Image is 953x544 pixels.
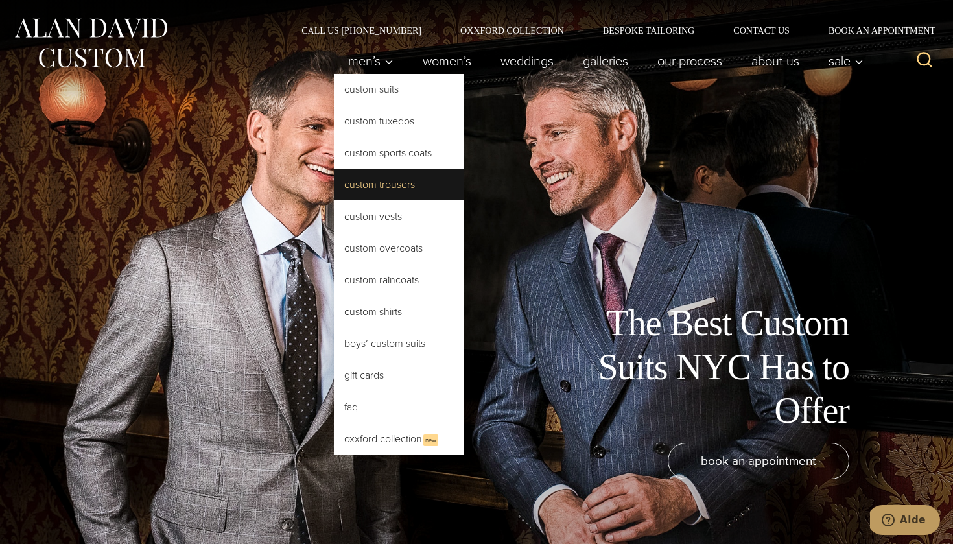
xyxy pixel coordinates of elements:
a: Call Us [PHONE_NUMBER] [282,26,441,35]
button: Child menu of Men’s [334,48,408,74]
a: Oxxford CollectionNew [334,423,464,455]
a: Boys’ Custom Suits [334,328,464,359]
button: Child menu of Sale [814,48,871,74]
a: Custom Suits [334,74,464,105]
a: About Us [737,48,814,74]
a: book an appointment [668,443,849,479]
span: New [423,434,438,446]
a: Custom Overcoats [334,233,464,264]
nav: Primary Navigation [334,48,871,74]
a: Book an Appointment [809,26,940,35]
a: Gift Cards [334,360,464,391]
span: book an appointment [701,451,816,470]
iframe: Ouvre un widget dans lequel vous pouvez chatter avec l’un de nos agents [870,505,940,538]
button: View Search Form [909,45,940,77]
h1: The Best Custom Suits NYC Has to Offer [558,302,849,432]
a: weddings [486,48,569,74]
a: Custom Vests [334,201,464,232]
a: Galleries [569,48,643,74]
a: FAQ [334,392,464,423]
a: Oxxford Collection [441,26,583,35]
a: Custom Sports Coats [334,137,464,169]
a: Custom Tuxedos [334,106,464,137]
a: Contact Us [714,26,809,35]
a: Custom Trousers [334,169,464,200]
a: Custom Raincoats [334,265,464,296]
img: Alan David Custom [13,14,169,72]
a: Women’s [408,48,486,74]
a: Our Process [643,48,737,74]
a: Bespoke Tailoring [583,26,714,35]
nav: Secondary Navigation [282,26,940,35]
a: Custom Shirts [334,296,464,327]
